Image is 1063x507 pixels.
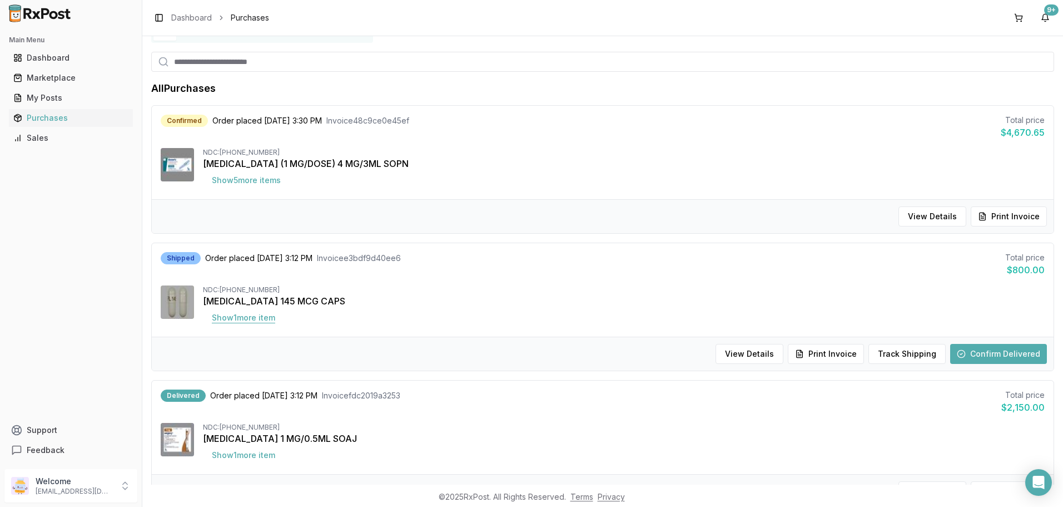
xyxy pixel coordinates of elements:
[4,69,137,87] button: Marketplace
[36,487,113,496] p: [EMAIL_ADDRESS][DOMAIN_NAME]
[598,492,625,501] a: Privacy
[1005,263,1045,277] div: $800.00
[27,445,64,456] span: Feedback
[231,12,269,23] span: Purchases
[898,206,966,227] button: View Details
[788,344,864,364] button: Print Invoice
[203,445,284,465] button: Show1more item
[13,112,128,124] div: Purchases
[1005,252,1045,263] div: Total price
[1001,401,1045,414] div: $2,150.00
[212,115,322,126] span: Order placed [DATE] 3:30 PM
[4,49,137,67] button: Dashboard
[971,481,1047,501] button: Print Invoice
[161,423,194,456] img: Wegovy 1 MG/0.5ML SOAJ
[13,92,128,104] div: My Posts
[9,88,133,108] a: My Posts
[9,108,133,128] a: Purchases
[4,420,137,440] button: Support
[950,344,1047,364] button: Confirm Delivered
[4,440,137,460] button: Feedback
[9,48,133,68] a: Dashboard
[4,109,137,127] button: Purchases
[36,476,113,487] p: Welcome
[203,423,1045,432] div: NDC: [PHONE_NUMBER]
[210,390,317,401] span: Order placed [DATE] 3:12 PM
[203,170,290,190] button: Show5more items
[13,132,128,144] div: Sales
[203,308,284,328] button: Show1more item
[326,115,409,126] span: Invoice 48c9ce0e45ef
[1025,469,1052,496] div: Open Intercom Messenger
[868,344,946,364] button: Track Shipping
[203,294,1045,308] div: [MEDICAL_DATA] 145 MCG CAPS
[9,128,133,148] a: Sales
[203,157,1045,170] div: [MEDICAL_DATA] (1 MG/DOSE) 4 MG/3ML SOPN
[317,253,401,264] span: Invoice e3bdf9d40ee6
[13,52,128,63] div: Dashboard
[716,344,783,364] button: View Details
[161,115,208,127] div: Confirmed
[161,390,206,402] div: Delivered
[161,148,194,181] img: Ozempic (1 MG/DOSE) 4 MG/3ML SOPN
[1001,126,1045,139] div: $4,670.65
[1036,9,1054,27] button: 9+
[4,4,76,22] img: RxPost Logo
[898,481,966,501] button: View Details
[205,253,312,264] span: Order placed [DATE] 3:12 PM
[1044,4,1059,16] div: 9+
[203,432,1045,445] div: [MEDICAL_DATA] 1 MG/0.5ML SOAJ
[4,129,137,147] button: Sales
[570,492,593,501] a: Terms
[161,252,201,264] div: Shipped
[151,81,216,96] h1: All Purchases
[171,12,269,23] nav: breadcrumb
[1001,115,1045,126] div: Total price
[971,206,1047,227] button: Print Invoice
[171,12,212,23] a: Dashboard
[203,286,1045,294] div: NDC: [PHONE_NUMBER]
[13,72,128,83] div: Marketplace
[161,286,194,319] img: Linzess 145 MCG CAPS
[9,36,133,45] h2: Main Menu
[11,477,29,495] img: User avatar
[9,68,133,88] a: Marketplace
[1001,390,1045,401] div: Total price
[4,89,137,107] button: My Posts
[322,390,400,401] span: Invoice fdc2019a3253
[203,148,1045,157] div: NDC: [PHONE_NUMBER]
